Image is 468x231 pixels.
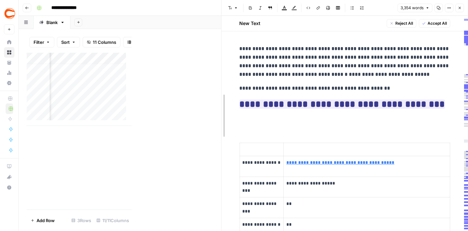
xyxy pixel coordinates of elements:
[46,19,58,26] div: Blank
[4,37,14,47] a: Home
[4,5,14,22] button: Workspace: Covers
[57,37,80,47] button: Sort
[69,215,94,226] div: 3 Rows
[34,16,70,29] a: Blank
[4,57,14,68] a: Your Data
[94,215,132,226] div: 11/11 Columns
[37,217,55,224] span: Add Row
[4,47,14,58] a: Browse
[27,215,59,226] button: Add Row
[83,37,120,47] button: 11 Columns
[4,161,14,172] a: AirOps Academy
[93,39,116,45] span: 11 Columns
[4,68,14,78] a: Usage
[4,8,16,19] img: Covers Logo
[4,182,14,193] button: Help + Support
[4,78,14,88] a: Settings
[29,37,54,47] button: Filter
[61,39,70,45] span: Sort
[4,172,14,182] button: What's new?
[34,39,44,45] span: Filter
